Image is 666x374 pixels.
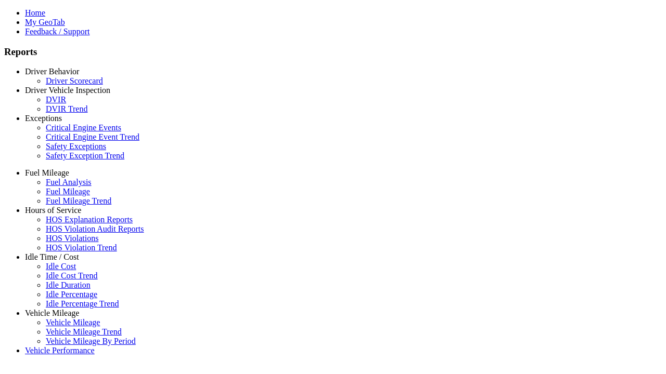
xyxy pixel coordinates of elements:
a: Idle Cost [46,262,76,271]
a: My GeoTab [25,18,65,26]
a: DVIR [46,95,66,104]
a: Fuel Analysis [46,178,92,186]
a: Vehicle Mileage [25,309,79,317]
a: DVIR Trend [46,104,87,113]
a: Critical Engine Event Trend [46,132,139,141]
a: Vehicle Performance [25,346,95,355]
a: HOS Violation Trend [46,243,117,252]
a: Idle Time / Cost [25,252,79,261]
a: Driver Scorecard [46,76,103,85]
a: Home [25,8,45,17]
a: HOS Violations [46,234,98,243]
a: Fuel Mileage Trend [46,196,111,205]
a: Vehicle Mileage Trend [46,327,122,336]
a: Feedback / Support [25,27,89,36]
a: HOS Violation Audit Reports [46,224,144,233]
a: Fuel Mileage [25,168,69,177]
a: Idle Cost Trend [46,271,98,280]
a: Safety Exception Trend [46,151,124,160]
a: Idle Percentage Trend [46,299,119,308]
a: Driver Behavior [25,67,79,76]
a: Vehicle Mileage [46,318,100,327]
a: HOS Explanation Reports [46,215,133,224]
a: Idle Percentage [46,290,97,299]
a: Fuel Mileage [46,187,90,196]
a: Exceptions [25,114,62,123]
a: Driver Vehicle Inspection [25,86,110,95]
a: Critical Engine Events [46,123,121,132]
a: Safety Exceptions [46,142,106,151]
a: Vehicle Mileage By Period [46,337,136,345]
h3: Reports [4,46,662,58]
a: Idle Duration [46,280,91,289]
a: Hours of Service [25,206,81,215]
